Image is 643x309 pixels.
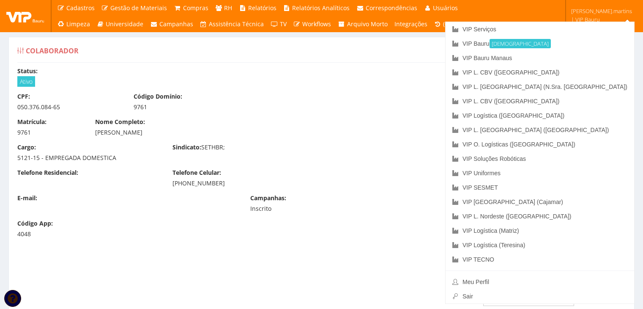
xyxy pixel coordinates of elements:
a: VIP L. CBV ([GEOGRAPHIC_DATA]) [446,65,634,80]
span: Campanhas [159,20,193,28]
a: VIP TECNO [446,252,634,267]
label: Nome Completo: [95,118,145,126]
label: Código App: [17,219,53,228]
div: 050.376.084-65 [17,103,121,111]
a: VIP Uniformes [446,166,634,180]
span: Colaborador [26,46,79,55]
a: VIP Logística (Matriz) [446,223,634,238]
a: Sair [446,289,634,303]
a: VIP Logística (Teresina) [446,238,634,252]
span: TV [280,20,287,28]
label: Campanhas: [250,194,286,202]
a: VIP SESMET [446,180,634,195]
div: 9761 [17,128,82,137]
span: Correspondências [366,4,417,12]
a: Universidade [93,16,147,32]
a: Workflows [290,16,335,32]
small: [DEMOGRAPHIC_DATA] [490,39,551,48]
a: VIP Serviços [446,22,634,36]
a: Integrações [391,16,431,32]
a: VIP Soluções Robóticas [446,152,634,166]
label: Sindicato: [172,143,201,152]
a: VIP Bauru[DEMOGRAPHIC_DATA] [446,36,634,51]
div: 9761 [134,103,237,111]
span: Limpeza [66,20,90,28]
a: TV [267,16,290,32]
img: logo [6,10,44,22]
a: Campanhas [147,16,197,32]
a: Arquivo Morto [334,16,391,32]
label: E-mail: [17,194,37,202]
div: [PERSON_NAME] [95,128,393,137]
div: 5121-15 - EMPREGADA DOMESTICA [17,154,160,162]
span: Assistência Técnica [209,20,264,28]
span: Relatórios Analíticos [292,4,350,12]
span: Compras [183,4,208,12]
span: [PERSON_NAME].martins | VIP Bauru [571,7,632,24]
span: Arquivo Morto [347,20,388,28]
a: Assistência Técnica [197,16,268,32]
span: Usuários [433,4,458,12]
span: Cadastros [66,4,95,12]
div: SETHBR; [166,143,321,154]
label: Telefone Residencial: [17,168,78,177]
a: VIP L. CBV ([GEOGRAPHIC_DATA]) [446,94,634,108]
a: (0) [431,16,454,32]
a: VIP L. [GEOGRAPHIC_DATA] (N.Sra. [GEOGRAPHIC_DATA]) [446,80,634,94]
span: Integrações [394,20,427,28]
label: Telefone Celular: [172,168,221,177]
label: Status: [17,67,38,75]
a: VIP O. Logísticas ([GEOGRAPHIC_DATA]) [446,137,634,152]
div: 4048 [17,230,82,238]
a: Limpeza [54,16,93,32]
label: Matrícula: [17,118,47,126]
a: VIP [GEOGRAPHIC_DATA] (Cajamar) [446,195,634,209]
label: Cargo: [17,143,36,152]
a: VIP L. [GEOGRAPHIC_DATA] ([GEOGRAPHIC_DATA]) [446,123,634,137]
a: VIP L. Nordeste ([GEOGRAPHIC_DATA]) [446,209,634,223]
a: VIP Bauru Manaus [446,51,634,65]
span: Ativo [17,76,35,87]
a: Meu Perfil [446,275,634,289]
a: VIP Logística ([GEOGRAPHIC_DATA]) [446,108,634,123]
span: Gestão de Materiais [110,4,167,12]
label: Código Domínio: [134,92,182,101]
span: Universidade [106,20,143,28]
span: RH [224,4,232,12]
label: CPF: [17,92,30,101]
span: Workflows [302,20,331,28]
span: Relatórios [248,4,276,12]
span: (0) [443,20,450,28]
div: [PHONE_NUMBER] [172,179,315,188]
div: Inscrito [250,204,354,213]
